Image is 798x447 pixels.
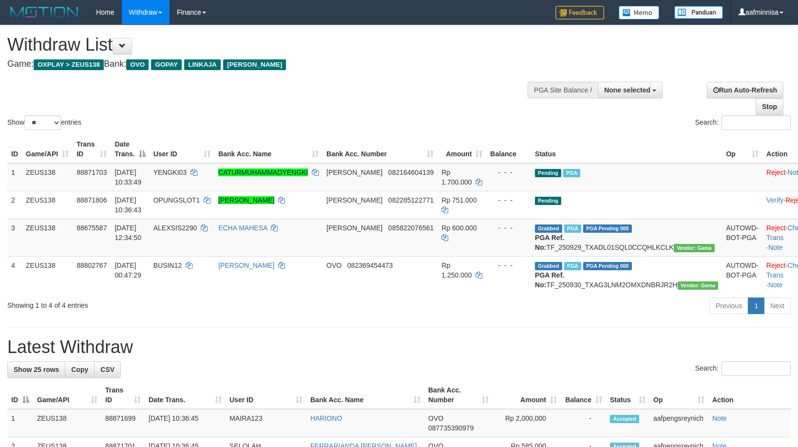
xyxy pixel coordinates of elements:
span: Copy 087735390979 to clipboard [428,424,474,432]
label: Show entries [7,115,81,130]
span: OPUNGSLOT1 [153,196,200,204]
span: Pending [535,169,561,177]
span: [DATE] 10:36:43 [114,196,141,214]
td: 4 [7,256,22,294]
span: 88871703 [76,168,107,176]
a: Reject [766,168,786,176]
th: Trans ID: activate to sort column ascending [101,381,145,409]
a: HARIONO [310,414,342,422]
span: 88871806 [76,196,107,204]
th: Game/API: activate to sort column ascending [22,135,73,163]
td: 1 [7,409,33,437]
td: 88871699 [101,409,145,437]
td: TF_250929_TXADL01SQL0CCQHLKCLK [531,219,722,256]
h1: Withdraw List [7,35,522,55]
span: None selected [604,86,650,94]
span: [DATE] 12:34:50 [114,224,141,242]
th: Action [708,381,791,409]
div: - - - [490,261,527,270]
span: OVO [326,261,342,269]
span: Copy 082285122771 to clipboard [388,196,434,204]
span: [PERSON_NAME] [326,224,382,232]
input: Search: [722,361,791,376]
td: ZEUS138 [22,191,73,219]
span: Copy 082369454473 to clipboard [347,261,393,269]
span: [PERSON_NAME] [326,196,382,204]
td: AUTOWD-BOT-PGA [722,256,762,294]
b: PGA Ref. No: [535,271,564,289]
th: Date Trans.: activate to sort column ascending [145,381,226,409]
td: AUTOWD-BOT-PGA [722,219,762,256]
img: panduan.png [674,6,723,19]
th: ID [7,135,22,163]
span: Rp 600.000 [441,224,476,232]
a: Verify [766,196,783,204]
td: Rp 2,000,000 [493,409,561,437]
th: User ID: activate to sort column ascending [226,381,306,409]
span: 88802767 [76,261,107,269]
td: 2 [7,191,22,219]
th: Op: activate to sort column ascending [722,135,762,163]
a: Note [712,414,727,422]
a: Reject [766,261,786,269]
td: MAIRA123 [226,409,306,437]
a: [PERSON_NAME] [218,261,274,269]
th: Bank Acc. Name: activate to sort column ascending [306,381,424,409]
img: MOTION_logo.png [7,5,81,19]
span: Grabbed [535,224,562,233]
th: Bank Acc. Number: activate to sort column ascending [424,381,493,409]
div: - - - [490,195,527,205]
div: - - - [490,223,527,233]
td: ZEUS138 [22,163,73,191]
a: CSV [94,361,121,378]
span: ALEXSIS2290 [153,224,197,232]
td: ZEUS138 [33,409,101,437]
span: GOPAY [151,59,182,70]
h1: Latest Withdraw [7,337,791,357]
span: OVO [126,59,149,70]
a: Stop [756,98,783,115]
span: PGA Pending [583,262,632,270]
span: 88675587 [76,224,107,232]
label: Search: [695,361,791,376]
a: Show 25 rows [7,361,65,378]
span: Vendor URL: https://trx31.1velocity.biz [678,281,719,290]
select: Showentries [24,115,61,130]
span: Copy [71,366,88,373]
div: PGA Site Balance / [528,82,598,98]
img: Button%20Memo.svg [619,6,660,19]
span: CSV [100,366,114,373]
th: Balance [486,135,531,163]
input: Search: [722,115,791,130]
span: Marked by aafsreyleap [564,262,581,270]
span: YENGKI03 [153,168,187,176]
a: Run Auto-Refresh [707,82,783,98]
th: Trans ID: activate to sort column ascending [73,135,111,163]
span: Copy 082164604139 to clipboard [388,168,434,176]
span: [PERSON_NAME] [223,59,286,70]
th: Balance: activate to sort column ascending [561,381,606,409]
div: - - - [490,168,527,177]
td: 3 [7,219,22,256]
td: [DATE] 10:36:45 [145,409,226,437]
th: Status: activate to sort column ascending [606,381,649,409]
th: Amount: activate to sort column ascending [437,135,486,163]
span: Grabbed [535,262,562,270]
a: CATURMUHAMMADYENGKI [218,168,308,176]
a: [PERSON_NAME] [218,196,274,204]
div: Showing 1 to 4 of 4 entries [7,297,325,310]
span: Accepted [610,415,639,423]
td: ZEUS138 [22,219,73,256]
span: [DATE] 00:47:29 [114,261,141,279]
td: aafpengsreynich [649,409,708,437]
span: BUSIN12 [153,261,182,269]
th: Amount: activate to sort column ascending [493,381,561,409]
span: Rp 751.000 [441,196,476,204]
span: Vendor URL: https://trx31.1velocity.biz [674,244,715,252]
span: Rp 1.250.000 [441,261,472,279]
b: PGA Ref. No: [535,234,564,251]
th: Game/API: activate to sort column ascending [33,381,101,409]
a: Previous [709,298,748,314]
h4: Game: Bank: [7,59,522,69]
span: [PERSON_NAME] [326,168,382,176]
